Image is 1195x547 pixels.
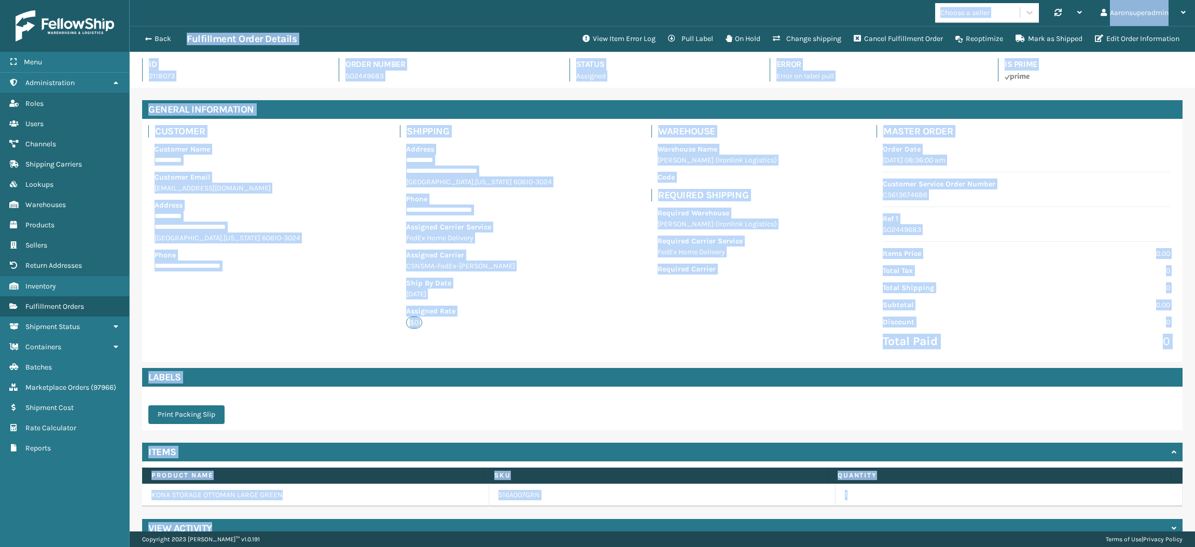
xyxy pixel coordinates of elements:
[25,302,84,311] span: Fulfillment Orders
[883,299,1020,310] p: Subtotal
[726,35,732,42] i: On Hold
[1106,531,1183,547] div: |
[494,471,818,480] label: SKU
[883,213,1170,224] p: Ref 1
[883,248,1020,259] p: Items Price
[149,58,320,71] h4: Id
[25,383,89,392] span: Marketplace Orders
[155,144,300,155] p: Customer Name
[767,29,847,49] button: Change shipping
[187,33,297,45] h3: Fulfillment Order Details
[149,71,320,81] p: 2118073
[838,471,1161,480] label: Quantity
[576,58,751,71] h4: Status
[142,100,1183,119] h4: General Information
[658,247,777,257] p: FedEx Home Delivery
[155,250,300,261] p: Phone
[25,343,61,351] span: Containers
[883,144,1170,155] p: Order Date
[582,35,590,42] i: View Item Error Log
[1033,334,1170,349] p: 0
[345,58,550,71] h4: Order Number
[25,140,56,148] span: Channels
[406,306,552,317] p: Assigned Rate
[142,531,260,547] p: Copyright 2023 [PERSON_NAME]™ v 1.0.191
[224,234,260,242] span: [US_STATE]
[955,36,963,43] i: Reoptimize
[406,177,474,186] span: [GEOGRAPHIC_DATA]
[406,250,552,261] p: Assigned Carrier
[836,484,1183,507] td: 1
[25,241,47,250] span: Sellers
[25,282,56,291] span: Inventory
[148,405,225,424] button: Print Packing Slip
[883,334,1020,349] p: Total Paid
[25,444,51,453] span: Reports
[776,58,979,71] h4: Error
[24,58,42,66] span: Menu
[16,10,114,42] img: logo
[576,71,751,81] p: Assigned
[406,289,552,299] p: [DATE]
[1095,35,1103,42] i: Edit
[148,446,176,458] h4: Items
[576,29,662,49] button: View Item Error Log
[475,177,512,186] span: [US_STATE]
[406,261,552,271] p: CSNSMA-FedEx-[PERSON_NAME]
[406,317,422,329] p: $0
[406,145,434,154] span: Address
[658,172,777,183] p: Code
[25,160,82,169] span: Shipping Carriers
[1009,29,1089,49] button: Mark as Shipped
[155,201,183,210] span: Address
[658,264,777,275] p: Required Carrier
[25,363,52,372] span: Batches
[262,234,300,242] span: 60610-3024
[25,78,75,87] span: Administration
[658,155,777,166] p: [PERSON_NAME] (Ironlink Logistics)
[142,484,489,507] td: KONA STORAGE OTTOMAN LARGE GREEN
[25,99,44,108] span: Roles
[25,423,76,432] span: Rate Calculator
[883,265,1020,276] p: Total Tax
[406,222,552,233] p: Assigned Carrier Service
[658,236,777,247] p: Required Carrier Service
[155,234,222,242] span: [GEOGRAPHIC_DATA]
[222,234,224,242] span: ,
[1033,265,1170,276] p: 0
[658,208,777,218] p: Required Warehouse
[1033,299,1170,310] p: 0.00
[25,200,66,209] span: Warehouses
[883,155,1170,166] p: [DATE] 08:36:00 am
[949,29,1009,49] button: Reoptimize
[91,383,116,392] span: ( 97966 )
[883,282,1020,293] p: Total Shipping
[658,144,777,155] p: Warehouse Name
[148,522,212,535] h4: View Activity
[1033,282,1170,293] p: 0
[406,194,552,204] p: Phone
[1033,317,1170,327] p: 0
[1143,536,1183,543] a: Privacy Policy
[25,221,54,229] span: Products
[847,29,949,49] button: Cancel Fulfillment Order
[883,224,1170,235] p: SO2449683
[1016,35,1025,42] i: Mark as Shipped
[773,35,780,42] i: Change shipping
[407,125,558,138] h4: Shipping
[658,189,783,201] h4: Required Shipping
[345,72,384,80] a: SO2449683
[25,322,80,331] span: Shipment Status
[1033,248,1170,259] p: 0.00
[940,7,990,18] div: Choose a seller
[155,125,307,138] h4: Customer
[776,71,979,81] p: Error on label pull
[719,29,767,49] button: On Hold
[155,172,300,183] p: Customer Email
[883,189,1170,200] p: CS613674686
[513,177,552,186] span: 60610-3024
[658,218,777,229] p: [PERSON_NAME] (Ironlink Logistics)
[139,34,187,44] button: Back
[498,490,540,500] a: 516A007GRN
[883,179,1170,189] p: Customer Service Order Number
